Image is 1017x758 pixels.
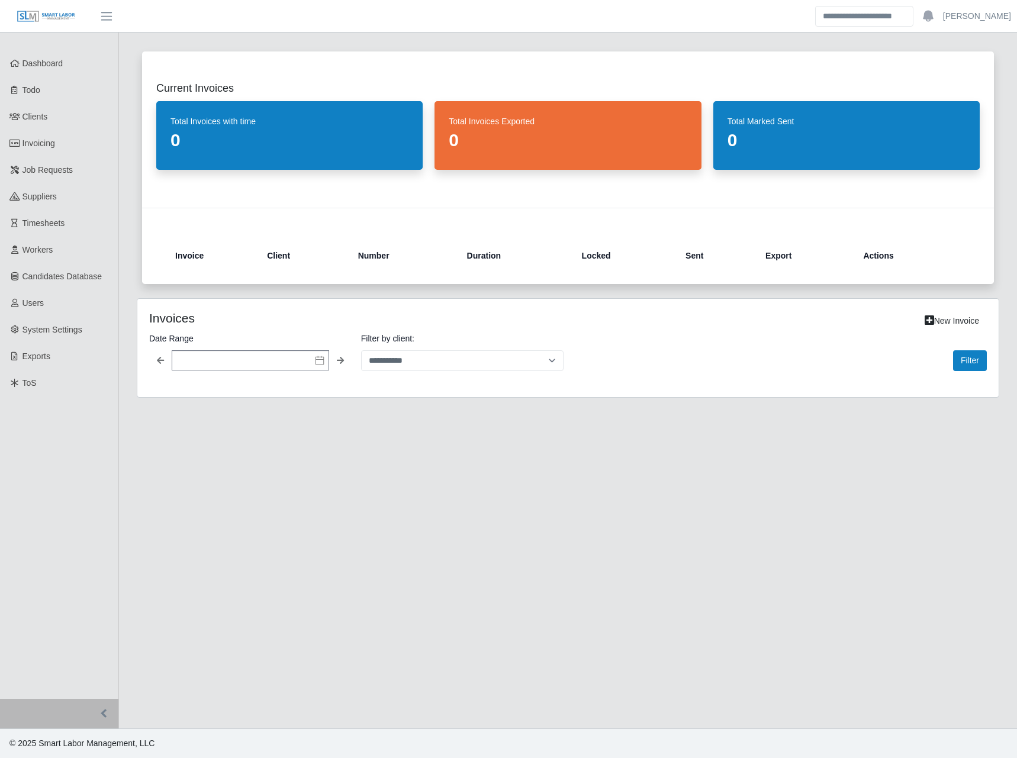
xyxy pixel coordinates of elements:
[17,10,76,23] img: SLM Logo
[361,331,564,346] label: Filter by client:
[170,115,408,127] dt: Total Invoices with time
[22,351,50,361] span: Exports
[953,350,987,371] button: Filter
[22,272,102,281] span: Candidates Database
[449,130,687,151] dd: 0
[170,130,408,151] dd: 0
[175,241,258,270] th: Invoice
[258,241,349,270] th: Client
[22,59,63,68] span: Dashboard
[22,112,48,121] span: Clients
[349,241,458,270] th: Number
[676,241,756,270] th: Sent
[458,241,572,270] th: Duration
[22,138,55,148] span: Invoicing
[22,245,53,254] span: Workers
[156,80,980,96] h2: Current Invoices
[572,241,676,270] th: Locked
[149,331,352,346] label: Date Range
[756,241,854,270] th: Export
[815,6,913,27] input: Search
[728,130,965,151] dd: 0
[22,378,37,388] span: ToS
[22,218,65,228] span: Timesheets
[22,85,40,95] span: Todo
[854,241,961,270] th: Actions
[449,115,687,127] dt: Total Invoices Exported
[22,165,73,175] span: Job Requests
[22,325,82,334] span: System Settings
[149,311,488,325] h4: Invoices
[728,115,965,127] dt: Total Marked Sent
[22,192,57,201] span: Suppliers
[22,298,44,308] span: Users
[917,311,987,331] a: New Invoice
[943,10,1011,22] a: [PERSON_NAME]
[9,738,155,748] span: © 2025 Smart Labor Management, LLC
